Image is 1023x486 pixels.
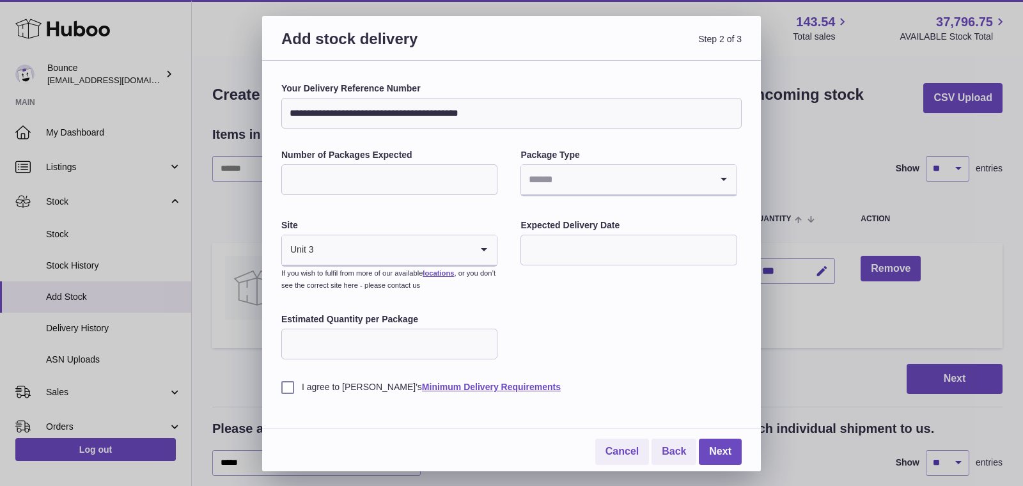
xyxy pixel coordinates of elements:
label: Site [281,219,497,231]
a: Next [699,439,742,465]
label: Expected Delivery Date [520,219,737,231]
span: Step 2 of 3 [511,29,742,64]
label: Estimated Quantity per Package [281,313,497,325]
div: Search for option [282,235,497,266]
a: Cancel [595,439,649,465]
input: Search for option [315,235,472,265]
a: Minimum Delivery Requirements [422,382,561,392]
label: I agree to [PERSON_NAME]'s [281,381,742,393]
div: Search for option [521,165,736,196]
h3: Add stock delivery [281,29,511,64]
a: locations [423,269,454,277]
input: Search for option [521,165,710,194]
label: Package Type [520,149,737,161]
label: Number of Packages Expected [281,149,497,161]
label: Your Delivery Reference Number [281,82,742,95]
a: Back [652,439,696,465]
small: If you wish to fulfil from more of our available , or you don’t see the correct site here - pleas... [281,269,496,289]
span: Unit 3 [282,235,315,265]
